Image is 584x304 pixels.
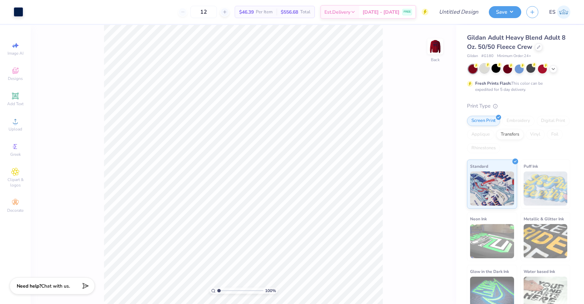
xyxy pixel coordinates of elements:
strong: Fresh Prints Flash: [475,81,511,86]
span: $556.68 [281,9,298,16]
span: $46.39 [239,9,254,16]
span: ES [549,8,555,16]
div: Screen Print [467,116,500,126]
img: Metallic & Glitter Ink [524,224,568,258]
span: Gildan Adult Heavy Blend Adult 8 Oz. 50/50 Fleece Crew [467,33,566,51]
div: Vinyl [526,129,545,140]
div: Rhinestones [467,143,500,153]
span: Greek [10,152,21,157]
div: This color can be expedited for 5 day delivery. [475,80,559,93]
span: Neon Ink [470,215,487,222]
span: Standard [470,163,488,170]
span: Glow in the Dark Ink [470,268,509,275]
span: FREE [404,10,411,14]
img: Erin Shen [557,5,570,19]
img: Puff Ink [524,171,568,206]
span: Per Item [256,9,273,16]
div: Back [431,57,440,63]
input: Untitled Design [434,5,484,19]
div: Print Type [467,102,570,110]
span: Designs [8,76,23,81]
span: Total [300,9,310,16]
div: Embroidery [502,116,535,126]
button: Save [489,6,521,18]
span: [DATE] - [DATE] [363,9,399,16]
span: # G180 [481,53,494,59]
div: Applique [467,129,494,140]
span: Water based Ink [524,268,555,275]
span: Clipart & logos [3,177,27,188]
span: Chat with us. [41,283,70,289]
span: Upload [9,126,22,132]
span: Est. Delivery [324,9,350,16]
div: Transfers [496,129,524,140]
span: 100 % [265,288,276,294]
img: Standard [470,171,514,206]
img: Neon Ink [470,224,514,258]
img: Back [428,40,442,53]
div: Foil [547,129,563,140]
div: Digital Print [537,116,570,126]
a: ES [549,5,570,19]
strong: Need help? [17,283,41,289]
span: Gildan [467,53,478,59]
span: Decorate [7,208,24,213]
span: Puff Ink [524,163,538,170]
span: Minimum Order: 24 + [497,53,531,59]
span: Image AI [8,51,24,56]
input: – – [190,6,217,18]
span: Add Text [7,101,24,107]
span: Metallic & Glitter Ink [524,215,564,222]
